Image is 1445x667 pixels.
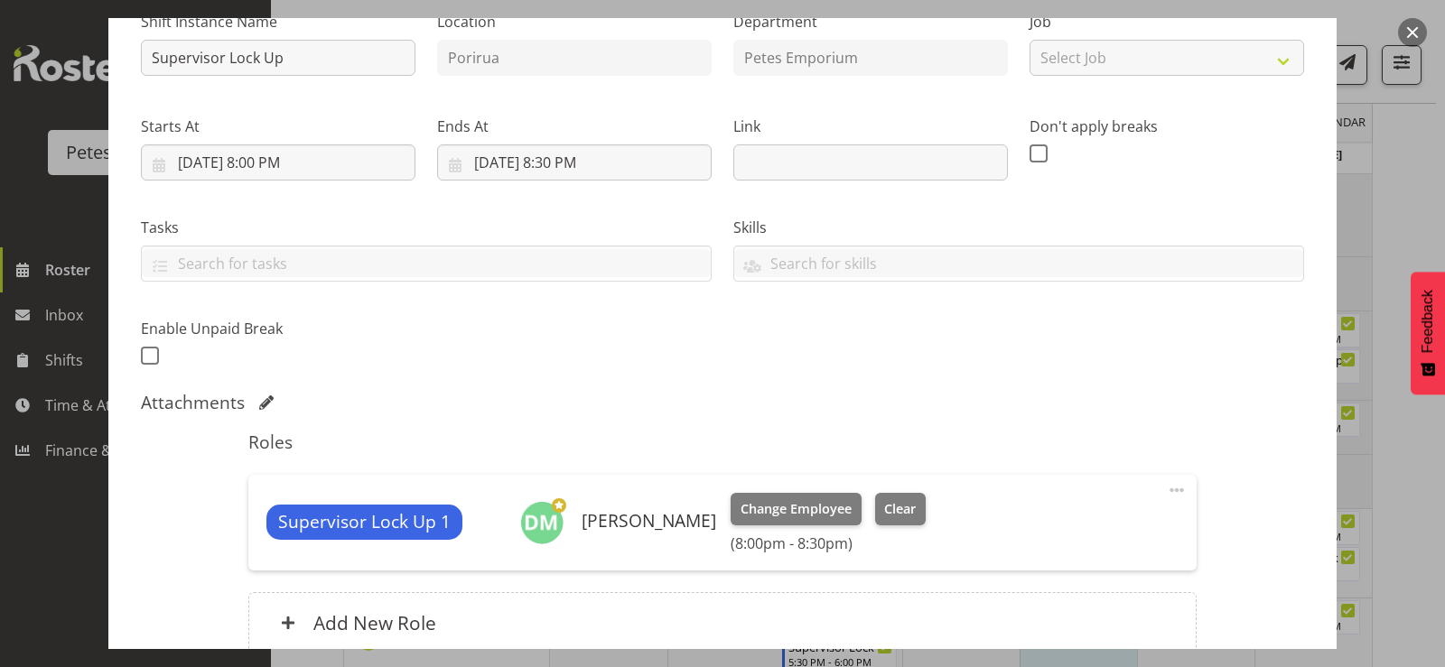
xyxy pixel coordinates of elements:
[1420,290,1436,353] span: Feedback
[248,431,1196,453] h5: Roles
[733,11,1008,32] label: Department
[142,249,711,277] input: Search for tasks
[141,40,415,76] input: Shift Instance Name
[278,509,451,535] span: Supervisor Lock Up 1
[731,534,926,552] h6: (8:00pm - 8:30pm)
[734,249,1303,277] input: Search for skills
[520,501,564,544] img: david-mcauley697.jpg
[437,144,712,181] input: Click to select...
[731,493,862,525] button: Change Employee
[1030,11,1304,32] label: Job
[141,144,415,181] input: Click to select...
[313,611,436,635] h6: Add New Role
[141,318,415,339] label: Enable Unpaid Break
[875,493,927,525] button: Clear
[582,511,716,531] h6: [PERSON_NAME]
[733,217,1304,238] label: Skills
[884,499,916,519] span: Clear
[141,116,415,137] label: Starts At
[437,116,712,137] label: Ends At
[141,11,415,32] label: Shift Instance Name
[437,11,712,32] label: Location
[141,392,245,413] h5: Attachments
[141,217,712,238] label: Tasks
[1411,272,1445,394] button: Feedback - Show survey
[733,116,1008,137] label: Link
[741,499,852,519] span: Change Employee
[1030,116,1304,137] label: Don't apply breaks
